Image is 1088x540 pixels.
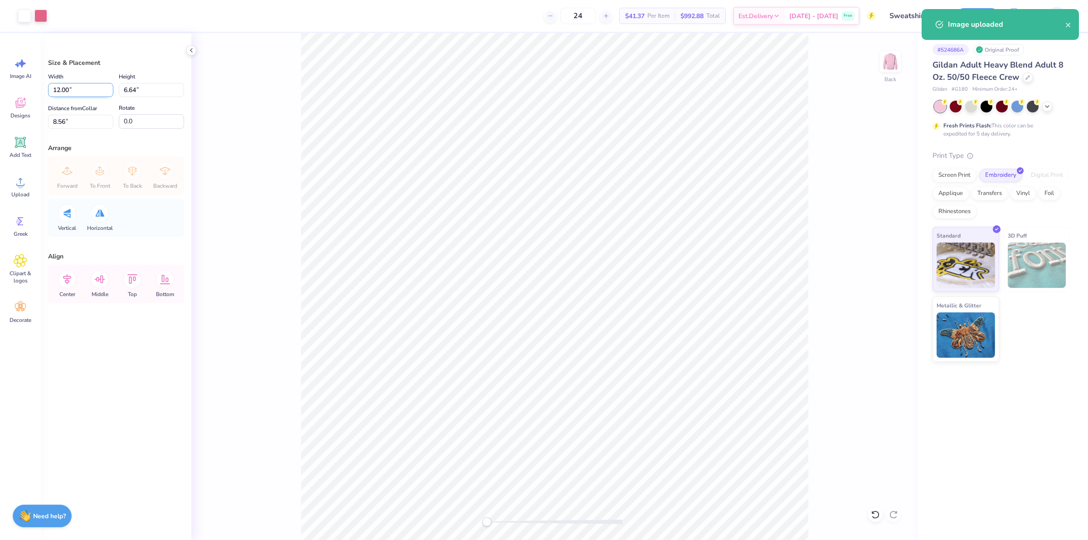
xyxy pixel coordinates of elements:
[5,270,35,284] span: Clipart & logos
[10,316,31,324] span: Decorate
[87,224,113,232] span: Horizontal
[560,8,596,24] input: – –
[943,122,991,129] strong: Fresh Prints Flash:
[844,13,852,19] span: Free
[482,517,491,526] div: Accessibility label
[58,224,76,232] span: Vertical
[119,71,135,82] label: Height
[937,231,961,240] span: Standard
[1033,7,1070,25] a: PL
[1039,187,1060,200] div: Foil
[48,58,184,68] div: Size & Placement
[937,301,981,310] span: Metallic & Glitter
[738,11,773,21] span: Est. Delivery
[1008,231,1027,240] span: 3D Puff
[933,59,1064,83] span: Gildan Adult Heavy Blend Adult 8 Oz. 50/50 Fleece Crew
[933,187,969,200] div: Applique
[680,11,704,21] span: $992.88
[14,230,28,238] span: Greek
[883,7,949,25] input: Untitled Design
[972,86,1018,93] span: Minimum Order: 24 +
[10,151,31,159] span: Add Text
[92,291,108,298] span: Middle
[128,291,137,298] span: Top
[937,243,995,288] img: Standard
[937,312,995,358] img: Metallic & Glitter
[789,11,838,21] span: [DATE] - [DATE]
[973,44,1024,55] div: Original Proof
[156,291,174,298] span: Bottom
[33,512,66,521] strong: Need help?
[933,205,976,219] div: Rhinestones
[952,86,968,93] span: # G180
[48,252,184,261] div: Align
[971,187,1008,200] div: Transfers
[933,86,947,93] span: Gildan
[943,122,1055,138] div: This color can be expedited for 5 day delivery.
[1008,243,1066,288] img: 3D Puff
[48,103,97,114] label: Distance from Collar
[1010,187,1036,200] div: Vinyl
[10,112,30,119] span: Designs
[647,11,670,21] span: Per Item
[10,73,31,80] span: Image AI
[48,143,184,153] div: Arrange
[979,169,1022,182] div: Embroidery
[48,71,63,82] label: Width
[933,169,976,182] div: Screen Print
[119,102,135,113] label: Rotate
[625,11,645,21] span: $41.37
[881,53,899,71] img: Back
[933,44,969,55] div: # 524686A
[11,191,29,198] span: Upload
[1025,169,1069,182] div: Digital Print
[1065,19,1072,30] button: close
[59,291,75,298] span: Center
[706,11,720,21] span: Total
[884,75,896,83] div: Back
[1048,7,1066,25] img: Pamela Lois Reyes
[933,151,1070,161] div: Print Type
[948,19,1065,30] div: Image uploaded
